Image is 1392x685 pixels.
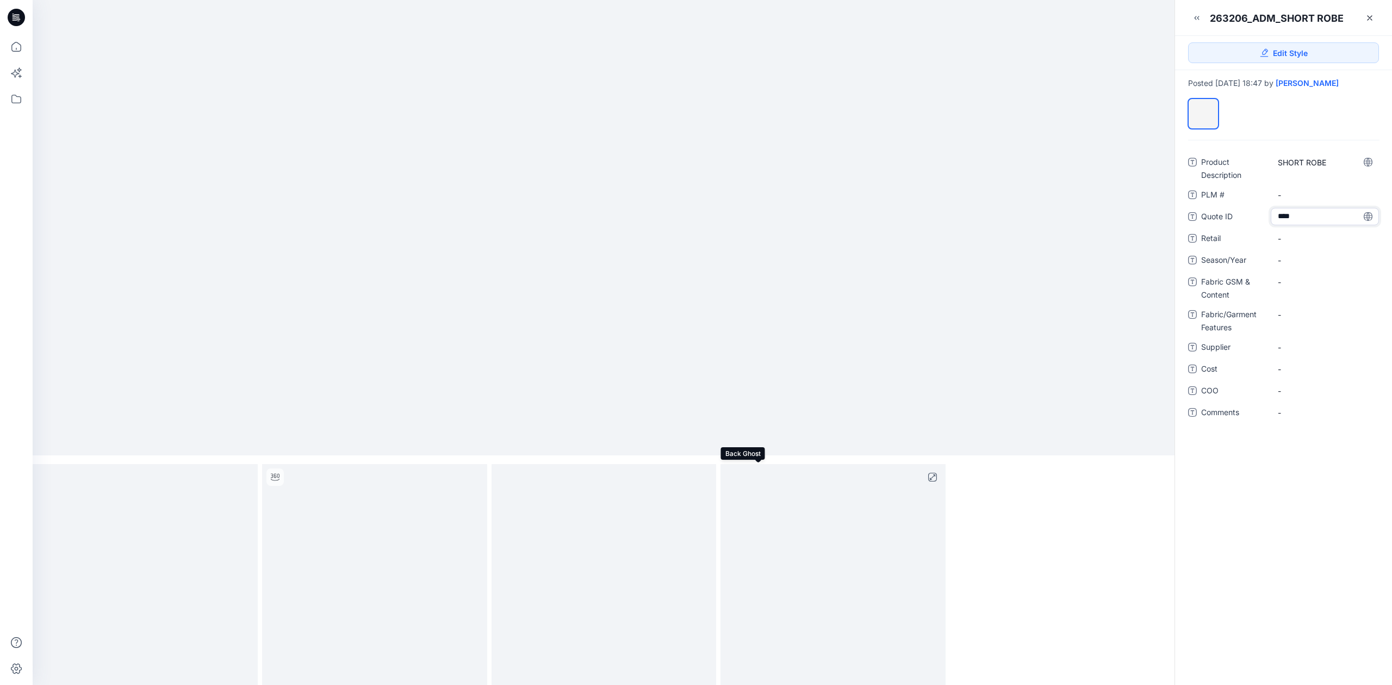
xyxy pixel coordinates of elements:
[1278,255,1372,266] span: -
[1201,341,1266,356] span: Supplier
[1201,384,1266,399] span: COO
[1201,254,1266,269] span: Season/Year
[1278,385,1372,397] span: -
[1278,233,1372,244] span: -
[1361,9,1378,27] a: Close Style Presentation
[1201,275,1266,301] span: Fabric GSM & Content
[1201,406,1266,421] span: Comments
[1188,98,1219,129] div: SOFT SILVER
[1278,276,1372,288] span: -
[1278,189,1372,201] span: -
[1188,42,1379,63] a: Edit Style
[1201,188,1266,203] span: PLM #
[1188,79,1379,88] div: Posted [DATE] 18:47 by
[1201,362,1266,378] span: Cost
[1210,11,1344,25] div: 263206_ADM_SHORT ROBE
[1278,407,1372,418] span: -
[1278,363,1372,375] span: -
[1201,232,1266,247] span: Retail
[1201,156,1266,182] span: Product Description
[1276,79,1339,88] a: [PERSON_NAME]
[1278,157,1372,168] span: SHORT ROBE
[924,468,941,486] button: full screen
[1278,309,1372,320] span: -
[1201,210,1266,225] span: Quote ID
[1273,47,1308,59] span: Edit Style
[1201,308,1266,334] span: Fabric/Garment Features
[1188,9,1205,27] button: Minimize
[1278,342,1372,353] span: -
